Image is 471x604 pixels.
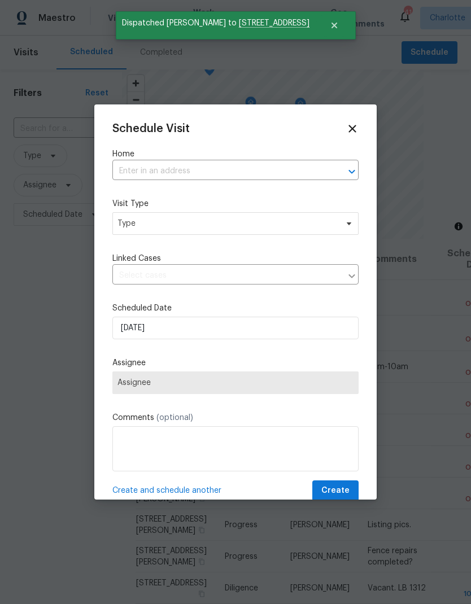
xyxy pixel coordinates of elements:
[112,148,359,160] label: Home
[316,14,353,37] button: Close
[156,414,193,422] span: (optional)
[112,303,359,314] label: Scheduled Date
[112,163,327,180] input: Enter in an address
[117,378,354,387] span: Assignee
[112,317,359,339] input: M/D/YYYY
[346,122,359,135] span: Close
[112,198,359,209] label: Visit Type
[117,218,337,229] span: Type
[112,485,221,496] span: Create and schedule another
[116,11,316,35] span: Dispatched [PERSON_NAME] to
[112,357,359,369] label: Assignee
[112,253,161,264] span: Linked Cases
[312,480,359,501] button: Create
[321,484,350,498] span: Create
[112,267,342,285] input: Select cases
[344,164,360,180] button: Open
[112,412,359,423] label: Comments
[112,123,190,134] span: Schedule Visit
